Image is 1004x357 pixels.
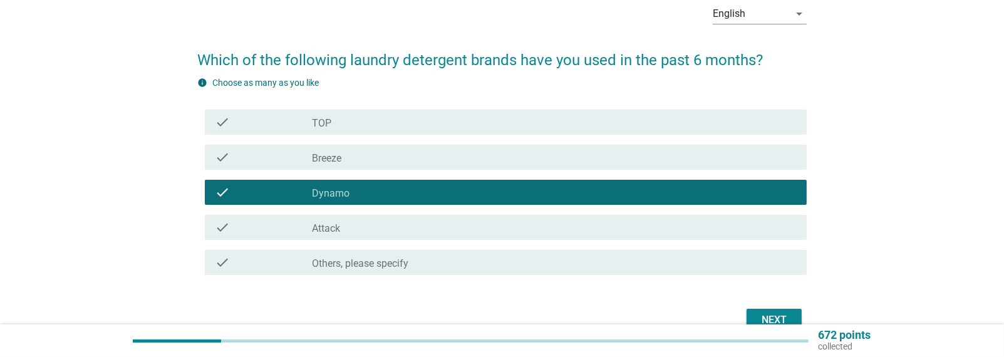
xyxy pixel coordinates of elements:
i: arrow_drop_down [792,6,807,21]
label: Others, please specify [312,257,408,270]
label: Attack [312,222,340,235]
p: collected [819,341,871,352]
label: Breeze [312,152,341,165]
p: 672 points [819,329,871,341]
i: check [215,220,230,235]
i: check [215,150,230,165]
i: check [215,115,230,130]
label: TOP [312,117,331,130]
div: English [713,8,745,19]
div: Next [757,313,792,328]
i: check [215,255,230,270]
label: Choose as many as you like [212,78,319,88]
label: Dynamo [312,187,349,200]
i: info [197,78,207,88]
h2: Which of the following laundry detergent brands have you used in the past 6 months? [197,36,807,71]
button: Next [747,309,802,331]
i: check [215,185,230,200]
